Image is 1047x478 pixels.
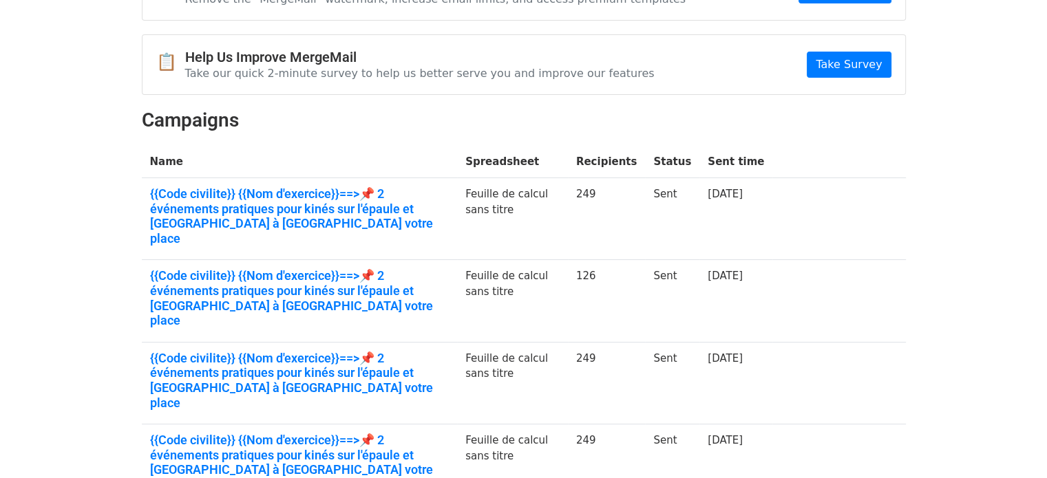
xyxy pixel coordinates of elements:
[645,178,699,260] td: Sent
[645,146,699,178] th: Status
[708,270,743,282] a: [DATE]
[150,186,450,246] a: {{Code civilite}} {{Nom d'exercice}}==>📌 2 événements pratiques pour kinés sur l'épaule et [GEOGR...
[568,342,646,424] td: 249
[708,434,743,446] a: [DATE]
[150,351,450,410] a: {{Code civilite}} {{Nom d'exercice}}==>📌 2 événements pratiques pour kinés sur l'épaule et [GEOGR...
[645,260,699,342] td: Sent
[142,109,906,132] h2: Campaigns
[568,146,646,178] th: Recipients
[978,412,1047,478] iframe: Chat Widget
[457,178,568,260] td: Feuille de calcul sans titre
[708,352,743,365] a: [DATE]
[568,260,646,342] td: 126
[568,178,646,260] td: 249
[645,342,699,424] td: Sent
[807,52,891,78] a: Take Survey
[457,260,568,342] td: Feuille de calcul sans titre
[457,146,568,178] th: Spreadsheet
[708,188,743,200] a: [DATE]
[185,49,655,65] h4: Help Us Improve MergeMail
[156,52,185,72] span: 📋
[699,146,772,178] th: Sent time
[978,412,1047,478] div: Widget de chat
[150,268,450,327] a: {{Code civilite}} {{Nom d'exercice}}==>📌 2 événements pratiques pour kinés sur l'épaule et [GEOGR...
[142,146,458,178] th: Name
[457,342,568,424] td: Feuille de calcul sans titre
[185,66,655,80] p: Take our quick 2-minute survey to help us better serve you and improve our features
